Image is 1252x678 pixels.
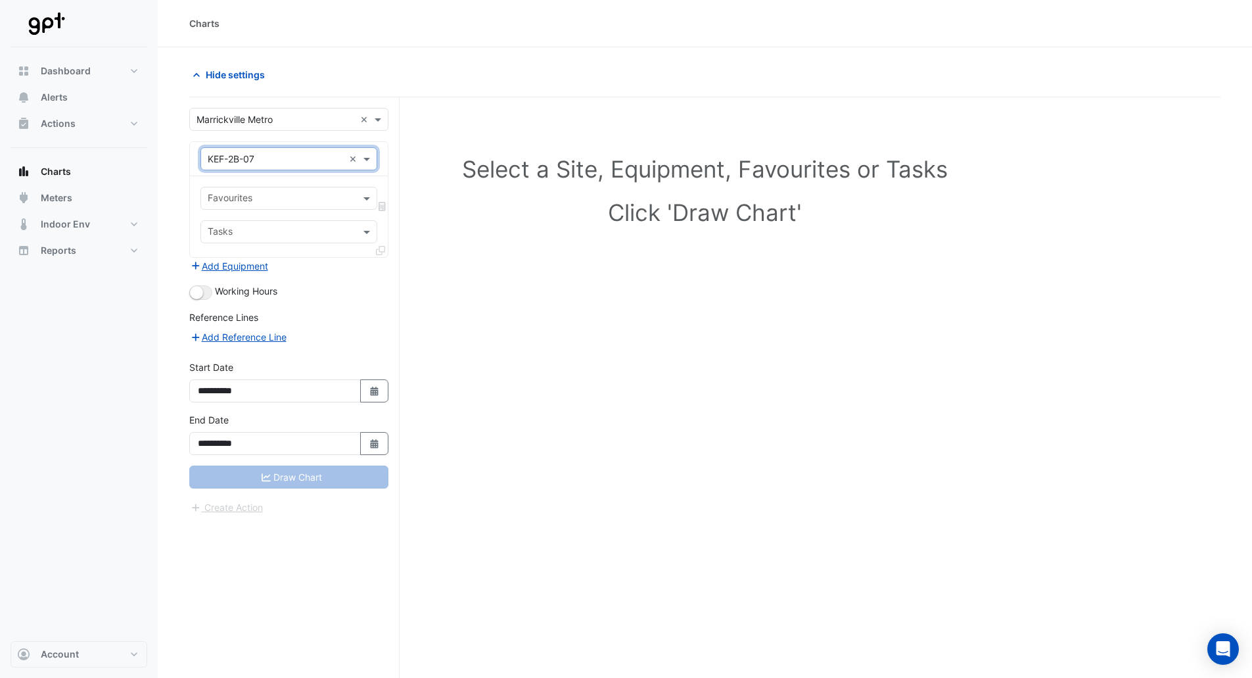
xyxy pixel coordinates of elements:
button: Add Equipment [189,258,269,274]
span: Alerts [41,91,68,104]
h1: Select a Site, Equipment, Favourites or Tasks [218,155,1192,183]
label: Reference Lines [189,310,258,324]
button: Actions [11,110,147,137]
div: Tasks [206,224,233,241]
app-icon: Charts [17,165,30,178]
span: Working Hours [215,285,277,297]
span: Clear [360,112,371,126]
span: Choose Function [377,201,388,212]
h1: Click 'Draw Chart' [218,199,1192,226]
button: Indoor Env [11,211,147,237]
button: Account [11,641,147,667]
span: Account [41,648,79,661]
span: Dashboard [41,64,91,78]
div: Open Intercom Messenger [1207,633,1239,665]
img: Company Logo [16,11,75,37]
button: Charts [11,158,147,185]
span: Charts [41,165,71,178]
button: Dashboard [11,58,147,84]
app-escalated-ticket-create-button: Please correct errors first [189,500,264,512]
app-icon: Alerts [17,91,30,104]
app-icon: Actions [17,117,30,130]
button: Reports [11,237,147,264]
button: Alerts [11,84,147,110]
app-icon: Reports [17,244,30,257]
label: Start Date [189,360,233,374]
button: Hide settings [189,63,273,86]
div: Favourites [206,191,252,208]
span: Clone Favourites and Tasks from this Equipment to other Equipment [376,245,385,256]
label: End Date [189,413,229,427]
app-icon: Indoor Env [17,218,30,231]
app-icon: Dashboard [17,64,30,78]
span: Reports [41,244,76,257]
span: Meters [41,191,72,205]
span: Indoor Env [41,218,90,231]
app-icon: Meters [17,191,30,205]
span: Actions [41,117,76,130]
span: Hide settings [206,68,265,82]
fa-icon: Select Date [369,385,381,397]
button: Add Reference Line [189,329,287,345]
button: Meters [11,185,147,211]
fa-icon: Select Date [369,438,381,449]
span: Clear [349,152,360,166]
div: Charts [189,16,220,30]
